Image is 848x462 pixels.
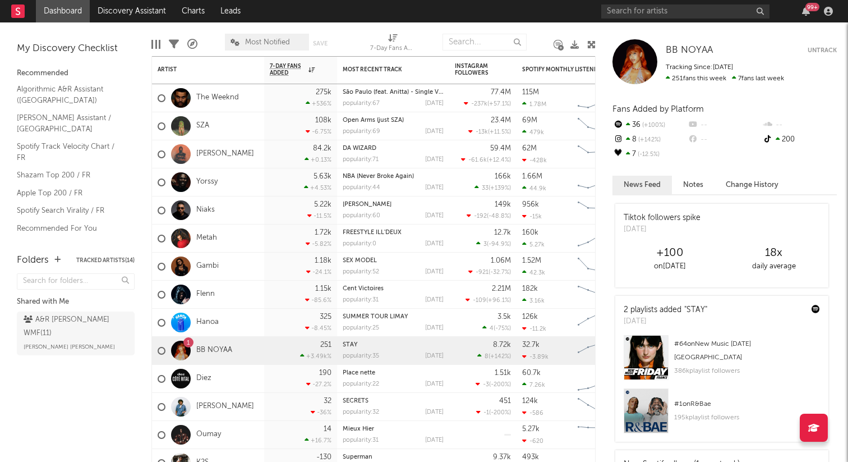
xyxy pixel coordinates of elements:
[343,314,408,320] a: SUMMER TOUR LIMAY
[17,140,123,163] a: Spotify Track Velocity Chart / FR
[522,381,545,388] div: 7.26k
[343,398,444,404] div: SECRETS
[612,118,687,132] div: 36
[307,212,331,219] div: -11.5 %
[482,324,511,332] div: ( )
[573,253,623,281] svg: Chart title
[488,157,509,163] span: +12.4 %
[491,117,511,124] div: 23.4M
[464,100,511,107] div: ( )
[522,66,606,73] div: Spotify Monthly Listeners
[476,381,511,388] div: ( )
[196,93,239,103] a: The Weeknd
[666,45,713,56] a: BB NOYAA
[343,426,374,432] a: Mieux Hier
[305,437,331,444] div: +16.7 %
[313,145,331,152] div: 84.2k
[573,112,623,140] svg: Chart title
[490,354,509,360] span: +142 %
[495,326,509,332] span: -75 %
[522,100,546,108] div: 1.78M
[17,254,49,267] div: Folders
[471,101,487,107] span: -237k
[196,149,254,159] a: [PERSON_NAME]
[169,28,179,61] div: Filters
[493,454,511,461] div: 9.37k
[425,157,444,163] div: [DATE]
[316,454,331,461] div: -130
[674,411,820,424] div: 195k playlist followers
[522,369,541,377] div: 60.7k
[343,230,444,236] div: FREESTYLE ILL'DEUX
[674,397,820,411] div: # 1 on R&Bae
[343,258,377,264] a: SEX MODEL
[762,118,837,132] div: --
[808,45,837,56] button: Untrack
[305,296,331,304] div: -85.6 %
[425,213,444,219] div: [DATE]
[612,147,687,162] div: 7
[522,201,539,208] div: 956k
[573,168,623,196] svg: Chart title
[490,269,509,276] span: -32.7 %
[343,157,379,163] div: popularity: 71
[343,145,444,152] div: DA WIZARD
[343,370,444,376] div: Place nette
[488,298,509,304] span: +96.1 %
[522,241,545,248] div: 5.27k
[482,185,488,191] span: 33
[17,222,123,235] a: Recommended For You
[425,409,444,415] div: [DATE]
[324,426,331,433] div: 14
[474,184,511,191] div: ( )
[305,324,331,332] div: -8.45 %
[17,273,135,290] input: Search for folders...
[196,121,209,131] a: SZA
[370,42,415,56] div: 7-Day Fans Added (7-Day Fans Added)
[495,173,511,180] div: 166k
[17,295,135,309] div: Shared with Me
[612,176,672,194] button: News Feed
[522,229,538,236] div: 160k
[573,309,623,337] svg: Chart title
[343,230,402,236] a: FREESTYLE ILL'DEUX
[314,201,331,208] div: 5.22k
[491,410,509,416] span: -200 %
[474,213,487,219] span: -192
[802,7,810,16] button: 99+
[493,341,511,349] div: 8.72k
[624,316,707,327] div: [DATE]
[573,140,623,168] svg: Chart title
[522,145,537,152] div: 62M
[425,297,444,303] div: [DATE]
[24,340,115,354] span: [PERSON_NAME] [PERSON_NAME]
[425,269,444,275] div: [DATE]
[573,393,623,421] svg: Chart title
[476,409,511,416] div: ( )
[672,176,715,194] button: Notes
[684,306,707,314] a: "STAY"
[24,313,125,340] div: A&R [PERSON_NAME] WMF ( 11 )
[522,353,549,360] div: -3.89k
[196,430,221,440] a: Oumay
[522,173,542,180] div: 1.66M
[316,89,331,96] div: 275k
[343,213,380,219] div: popularity: 60
[612,132,687,147] div: 8
[468,128,511,135] div: ( )
[306,268,331,276] div: -24.1 %
[522,89,539,96] div: 115M
[343,145,376,152] a: DA WIZARD
[425,241,444,247] div: [DATE]
[637,137,661,143] span: +142 %
[666,75,726,82] span: 251 fans this week
[17,67,135,80] div: Recommended
[315,285,331,292] div: 1.15k
[196,177,218,187] a: Yorssy
[17,187,123,199] a: Apple Top 200 / FR
[573,225,623,253] svg: Chart title
[305,156,331,163] div: +0.13 %
[300,353,331,360] div: +3.49k %
[306,381,331,388] div: -27.2 %
[490,129,509,135] span: +11.5 %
